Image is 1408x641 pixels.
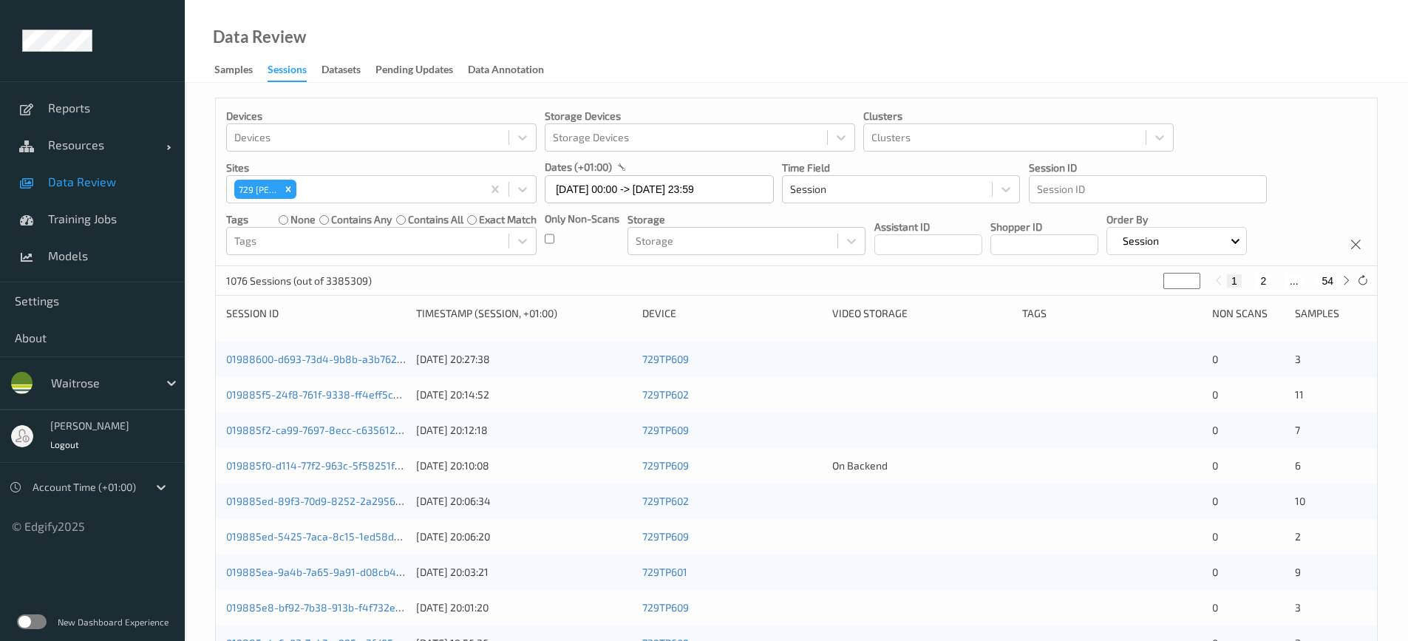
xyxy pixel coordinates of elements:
[322,62,361,81] div: Datasets
[642,353,689,365] a: 729TP609
[226,160,537,175] p: Sites
[468,60,559,81] a: Data Annotation
[1295,566,1301,578] span: 9
[782,160,1020,175] p: Time Field
[416,387,632,402] div: [DATE] 20:14:52
[226,306,406,321] div: Session ID
[1212,353,1218,365] span: 0
[416,458,632,473] div: [DATE] 20:10:08
[226,388,416,401] a: 019885f5-24f8-761f-9338-ff4eff5cb41d
[1022,306,1202,321] div: Tags
[416,423,632,438] div: [DATE] 20:12:18
[1295,495,1305,507] span: 10
[1295,601,1301,614] span: 3
[234,180,280,199] div: 729 [PERSON_NAME]
[1212,530,1218,543] span: 0
[1106,212,1248,227] p: Order By
[1212,495,1218,507] span: 0
[545,211,619,226] p: Only Non-Scans
[226,601,424,614] a: 019885e8-bf92-7b38-913b-f4f732e64f8d
[990,220,1098,234] p: Shopper ID
[214,60,268,81] a: Samples
[213,30,306,44] div: Data Review
[1212,566,1218,578] span: 0
[375,60,468,81] a: Pending Updates
[416,352,632,367] div: [DATE] 20:27:38
[1029,160,1267,175] p: Session ID
[1295,306,1367,321] div: Samples
[832,306,1012,321] div: Video Storage
[642,601,689,614] a: 729TP609
[1212,306,1284,321] div: Non Scans
[1212,601,1218,614] span: 0
[268,62,307,82] div: Sessions
[214,62,253,81] div: Samples
[416,529,632,544] div: [DATE] 20:06:20
[226,459,416,472] a: 019885f0-d114-77f2-963c-5f58251f6a6f
[322,60,375,81] a: Datasets
[268,60,322,82] a: Sessions
[1212,388,1218,401] span: 0
[375,62,453,81] div: Pending Updates
[832,458,1012,473] div: On Backend
[226,353,430,365] a: 01988600-d693-73d4-9b8b-a3b762f578eb
[226,109,537,123] p: Devices
[1118,234,1164,248] p: Session
[408,212,463,227] label: contains all
[1317,274,1338,288] button: 54
[1295,353,1301,365] span: 3
[1256,274,1271,288] button: 2
[479,212,537,227] label: exact match
[1295,459,1301,472] span: 6
[416,306,632,321] div: Timestamp (Session, +01:00)
[642,495,689,507] a: 729TP602
[642,388,689,401] a: 729TP602
[416,565,632,580] div: [DATE] 20:03:21
[628,212,865,227] p: Storage
[642,424,689,436] a: 729TP609
[226,212,248,227] p: Tags
[642,530,689,543] a: 729TP609
[1212,459,1218,472] span: 0
[642,566,687,578] a: 729TP601
[642,306,822,321] div: Device
[331,212,392,227] label: contains any
[1295,388,1304,401] span: 11
[1295,424,1300,436] span: 7
[226,274,372,288] p: 1076 Sessions (out of 3385309)
[874,220,982,234] p: Assistant ID
[468,62,544,81] div: Data Annotation
[545,160,612,174] p: dates (+01:00)
[1285,274,1303,288] button: ...
[416,600,632,615] div: [DATE] 20:01:20
[545,109,855,123] p: Storage Devices
[226,566,426,578] a: 019885ea-9a4b-7a65-9a91-d08cb4f0fa57
[226,424,424,436] a: 019885f2-ca99-7697-8ecc-c635612135e2
[1295,530,1301,543] span: 2
[1227,274,1242,288] button: 1
[280,180,296,199] div: Remove 729 Wells
[642,459,689,472] a: 729TP609
[416,494,632,509] div: [DATE] 20:06:34
[226,530,427,543] a: 019885ed-5425-7aca-8c15-1ed58d71a25e
[863,109,1174,123] p: Clusters
[226,495,430,507] a: 019885ed-89f3-70d9-8252-2a2956ea84f0
[290,212,316,227] label: none
[1212,424,1218,436] span: 0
